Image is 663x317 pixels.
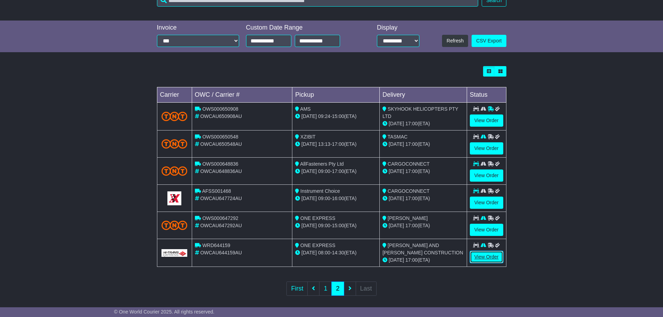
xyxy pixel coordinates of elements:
span: 17:00 [405,257,418,263]
span: OWCAU650548AU [200,141,242,147]
a: View Order [470,114,503,127]
div: Display [377,24,419,32]
span: OWCAU650908AU [200,113,242,119]
span: OWS000648836 [202,161,238,167]
button: Refresh [442,35,468,47]
span: ONE EXPRESS [300,243,335,248]
span: [DATE] [389,257,404,263]
a: View Order [470,251,503,263]
span: CARGOCONNECT [388,188,430,194]
span: OWCAU647724AU [200,196,242,201]
span: OWS000650908 [202,106,238,112]
span: 15:00 [332,223,344,228]
span: 17:00 [405,223,418,228]
span: AFSS001468 [202,188,231,194]
span: © One World Courier 2025. All rights reserved. [114,309,215,315]
span: [DATE] [301,113,317,119]
span: [DATE] [301,250,317,255]
a: View Order [470,224,503,236]
span: XZIBIT [300,134,316,140]
span: ONE EXPRESS [300,215,335,221]
span: 08:00 [318,250,330,255]
div: (ETA) [382,120,464,127]
span: OWCAU648836AU [200,168,242,174]
img: GetCarrierServiceLogo [167,191,181,205]
span: [DATE] [389,121,404,126]
a: 1 [319,282,332,296]
span: 17:00 [405,121,418,126]
span: 17:00 [405,196,418,201]
span: 17:00 [332,141,344,147]
span: OWCAU647292AU [200,223,242,228]
td: Delivery [379,87,467,103]
span: 15:00 [332,113,344,119]
span: Instrument Choice [300,188,340,194]
div: Invoice [157,24,239,32]
div: - (ETA) [295,168,377,175]
td: OWC / Carrier # [192,87,292,103]
span: AMS [300,106,310,112]
span: 09:00 [318,196,330,201]
span: [DATE] [301,168,317,174]
span: 17:00 [405,168,418,174]
td: Pickup [292,87,380,103]
span: 09:24 [318,113,330,119]
span: [DATE] [301,196,317,201]
span: [DATE] [389,168,404,174]
a: First [286,282,308,296]
a: 2 [331,282,344,296]
div: - (ETA) [295,113,377,120]
span: [DATE] [389,141,404,147]
a: View Order [470,197,503,209]
span: 17:00 [405,141,418,147]
span: OWCAU644159AU [200,250,242,255]
div: - (ETA) [295,222,377,229]
div: - (ETA) [295,249,377,256]
div: (ETA) [382,168,464,175]
span: 09:00 [318,168,330,174]
span: 09:00 [318,223,330,228]
a: View Order [470,142,503,154]
a: CSV Export [472,35,506,47]
div: (ETA) [382,222,464,229]
span: CARGOCONNECT [388,161,430,167]
div: Custom Date Range [246,24,358,32]
img: TNT_Domestic.png [161,139,188,149]
span: AllFasteners Pty Ltd [300,161,344,167]
td: Carrier [157,87,192,103]
span: OWS000647292 [202,215,238,221]
div: (ETA) [382,141,464,148]
span: [PERSON_NAME] AND [PERSON_NAME] CONSTRUCTION [382,243,463,255]
img: GetCarrierServiceLogo [161,249,188,257]
img: TNT_Domestic.png [161,166,188,176]
span: WRD644159 [202,243,230,248]
span: [PERSON_NAME] [388,215,428,221]
span: [DATE] [301,223,317,228]
a: View Order [470,169,503,182]
span: TASMAC [388,134,408,140]
div: - (ETA) [295,195,377,202]
span: 17:00 [332,168,344,174]
span: [DATE] [389,223,404,228]
span: [DATE] [301,141,317,147]
div: - (ETA) [295,141,377,148]
td: Status [467,87,506,103]
span: [DATE] [389,196,404,201]
div: (ETA) [382,256,464,264]
img: TNT_Domestic.png [161,112,188,121]
span: 14:30 [332,250,344,255]
span: OWS000650548 [202,134,238,140]
img: TNT_Domestic.png [161,221,188,230]
span: 16:00 [332,196,344,201]
span: SKYHOOK HELICOPTERS PTY LTD [382,106,458,119]
span: 13:13 [318,141,330,147]
div: (ETA) [382,195,464,202]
